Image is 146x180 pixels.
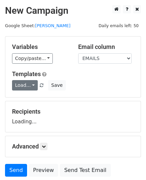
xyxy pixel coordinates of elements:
[12,80,38,91] a: Load...
[12,70,41,77] a: Templates
[12,43,68,51] h5: Variables
[48,80,65,91] button: Save
[12,108,134,115] h5: Recipients
[96,23,141,28] a: Daily emails left: 50
[78,43,134,51] h5: Email column
[12,53,53,64] a: Copy/paste...
[5,164,27,177] a: Send
[5,5,141,16] h2: New Campaign
[35,23,70,28] a: [PERSON_NAME]
[5,23,70,28] small: Google Sheet:
[60,164,111,177] a: Send Test Email
[12,143,134,150] h5: Advanced
[96,22,141,29] span: Daily emails left: 50
[29,164,58,177] a: Preview
[12,108,134,125] div: Loading...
